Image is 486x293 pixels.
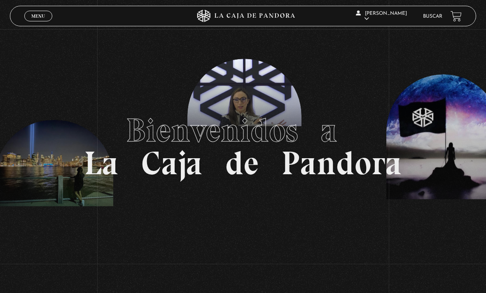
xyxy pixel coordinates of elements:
span: [PERSON_NAME] [356,11,407,21]
h1: La Caja de Pandora [84,114,402,180]
span: Cerrar [29,21,48,26]
span: Bienvenidos a [126,111,360,150]
span: Menu [31,14,45,18]
a: View your shopping cart [451,11,462,22]
a: Buscar [423,14,442,19]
